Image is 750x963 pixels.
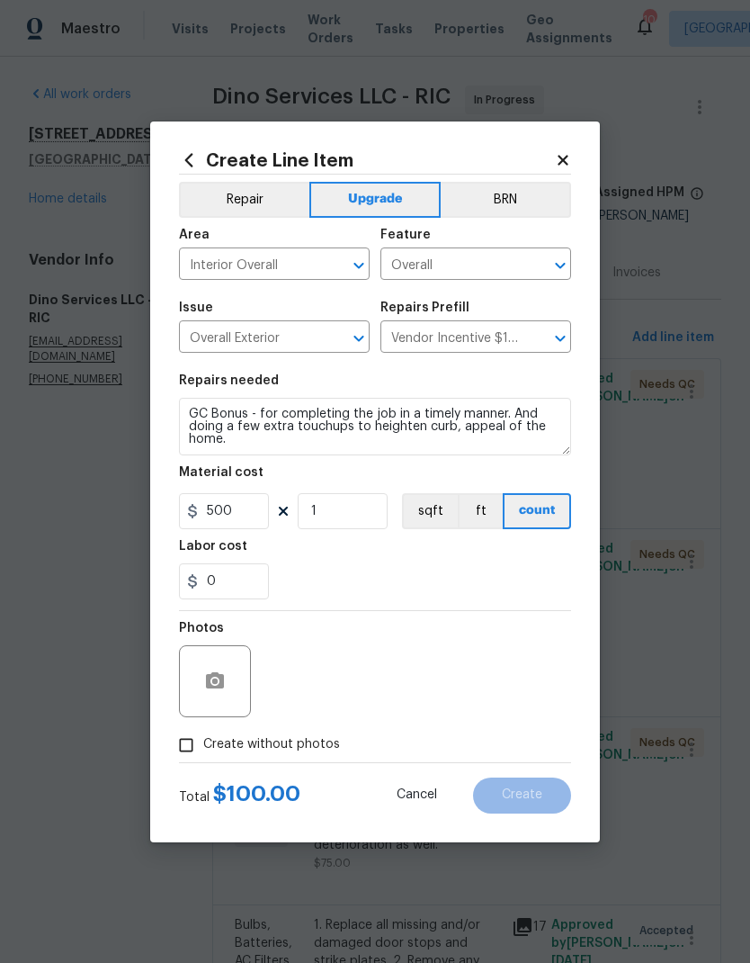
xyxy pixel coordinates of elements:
button: Open [548,326,573,351]
button: BRN [441,182,571,218]
div: Total [179,785,300,806]
h5: Issue [179,301,213,314]
button: Open [346,253,371,278]
span: Cancel [397,788,437,802]
span: Create [502,788,542,802]
button: Create [473,778,571,814]
h2: Create Line Item [179,150,555,170]
span: $ 100.00 [213,783,300,805]
h5: Feature [380,229,431,241]
h5: Photos [179,622,224,634]
button: Open [548,253,573,278]
button: Cancel [368,778,466,814]
button: Upgrade [309,182,442,218]
h5: Area [179,229,210,241]
span: Create without photos [203,735,340,754]
h5: Repairs needed [179,374,279,387]
h5: Repairs Prefill [380,301,469,314]
button: count [503,493,571,529]
h5: Labor cost [179,540,247,553]
h5: Material cost [179,466,263,479]
button: sqft [402,493,458,529]
textarea: GC Bonus - for completing the job in a timely manner. And doing a few extra touchups to heighten ... [179,398,571,455]
button: Repair [179,182,309,218]
button: ft [458,493,503,529]
button: Open [346,326,371,351]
